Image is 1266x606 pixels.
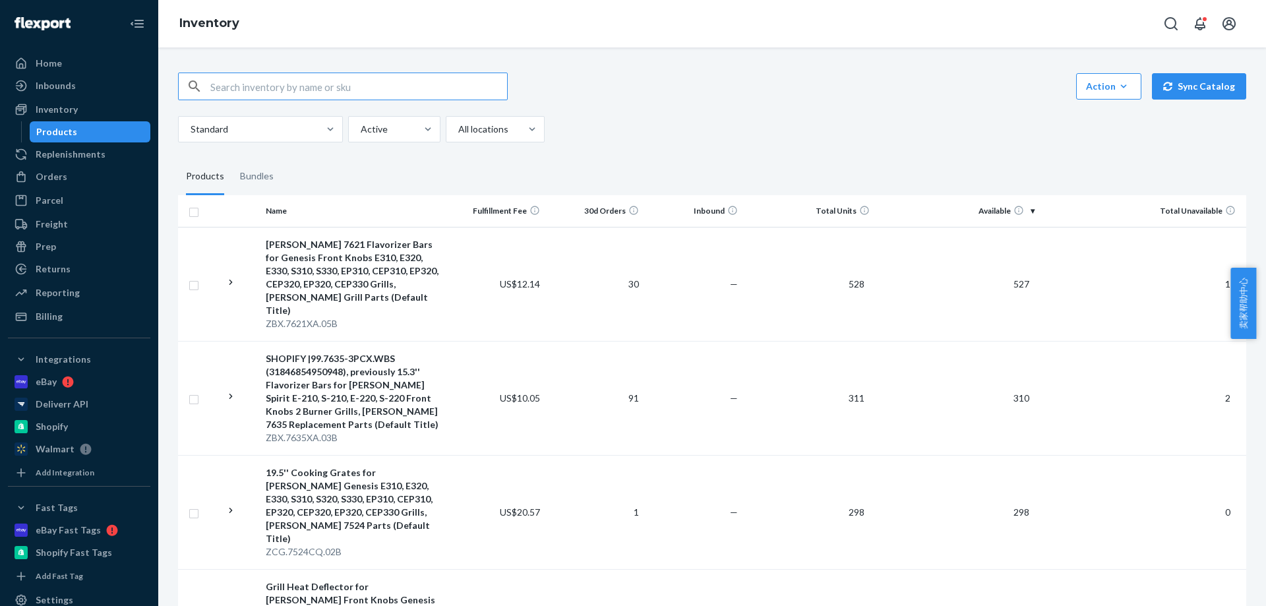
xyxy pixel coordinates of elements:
[8,99,150,120] a: Inventory
[30,121,151,142] a: Products
[266,431,440,444] div: ZBX.7635XA.03B
[1216,11,1242,37] button: Open account menu
[36,57,62,70] div: Home
[8,258,150,280] a: Returns
[545,455,644,569] td: 1
[1040,195,1246,227] th: Total Unavailable
[8,416,150,437] a: Shopify
[15,17,71,30] img: Flexport logo
[1008,506,1035,518] span: 298
[8,166,150,187] a: Orders
[36,240,56,253] div: Prep
[36,353,91,366] div: Integrations
[8,190,150,211] a: Parcel
[36,310,63,323] div: Billing
[36,501,78,514] div: Fast Tags
[36,442,75,456] div: Walmart
[730,506,738,518] span: —
[457,123,458,136] input: All locations
[124,11,150,37] button: Close Navigation
[545,341,644,455] td: 91
[266,238,440,317] div: [PERSON_NAME] 7621 Flavorizer Bars for Genesis Front Knobs E310, E320, E330, S310, S330, EP310, C...
[8,349,150,370] button: Integrations
[36,103,78,116] div: Inventory
[169,5,250,43] ol: breadcrumbs
[8,53,150,74] a: Home
[8,282,150,303] a: Reporting
[266,352,440,431] div: SHOPIFY |99.7635-3PCX.WBS (31846854950948), previously 15.3'' Flavorizer Bars for [PERSON_NAME] S...
[8,75,150,96] a: Inbounds
[8,542,150,563] a: Shopify Fast Tags
[210,73,507,100] input: Search inventory by name or sku
[730,278,738,289] span: —
[36,194,63,207] div: Parcel
[1086,80,1131,93] div: Action
[500,506,540,518] span: US$20.57
[8,497,150,518] button: Fast Tags
[875,195,1040,227] th: Available
[1220,278,1236,289] span: 1
[266,545,440,559] div: ZCG.7524CQ.02B
[1220,506,1236,518] span: 0
[36,170,67,183] div: Orders
[36,420,68,433] div: Shopify
[1152,73,1246,100] button: Sync Catalog
[730,392,738,404] span: —
[743,195,875,227] th: Total Units
[36,375,57,388] div: eBay
[36,467,94,478] div: Add Integration
[8,306,150,327] a: Billing
[260,195,446,227] th: Name
[1220,392,1236,404] span: 2
[186,158,224,195] div: Products
[446,195,545,227] th: Fulfillment Fee
[36,218,68,231] div: Freight
[1230,268,1256,339] button: 卖家帮助中心
[1008,278,1035,289] span: 527
[36,286,80,299] div: Reporting
[843,392,870,404] span: 311
[843,278,870,289] span: 528
[843,506,870,518] span: 298
[266,466,440,545] div: 19.5'' Cooking Grates for [PERSON_NAME] Genesis E310, E320, E330, S310, S320, S330, EP310, CEP310...
[8,236,150,257] a: Prep
[1076,73,1141,100] button: Action
[8,214,150,235] a: Freight
[500,392,540,404] span: US$10.05
[545,227,644,341] td: 30
[8,465,150,481] a: Add Integration
[36,570,83,582] div: Add Fast Tag
[179,16,239,30] a: Inventory
[8,568,150,584] a: Add Fast Tag
[189,123,191,136] input: Standard
[545,195,644,227] th: 30d Orders
[36,398,88,411] div: Deliverr API
[644,195,743,227] th: Inbound
[36,262,71,276] div: Returns
[36,148,105,161] div: Replenishments
[1008,392,1035,404] span: 310
[36,524,101,537] div: eBay Fast Tags
[8,144,150,165] a: Replenishments
[36,546,112,559] div: Shopify Fast Tags
[240,158,274,195] div: Bundles
[8,394,150,415] a: Deliverr API
[1187,11,1213,37] button: Open notifications
[8,439,150,460] a: Walmart
[359,123,361,136] input: Active
[266,317,440,330] div: ZBX.7621XA.05B
[36,125,77,138] div: Products
[8,371,150,392] a: eBay
[36,79,76,92] div: Inbounds
[1158,11,1184,37] button: Open Search Box
[500,278,540,289] span: US$12.14
[8,520,150,541] a: eBay Fast Tags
